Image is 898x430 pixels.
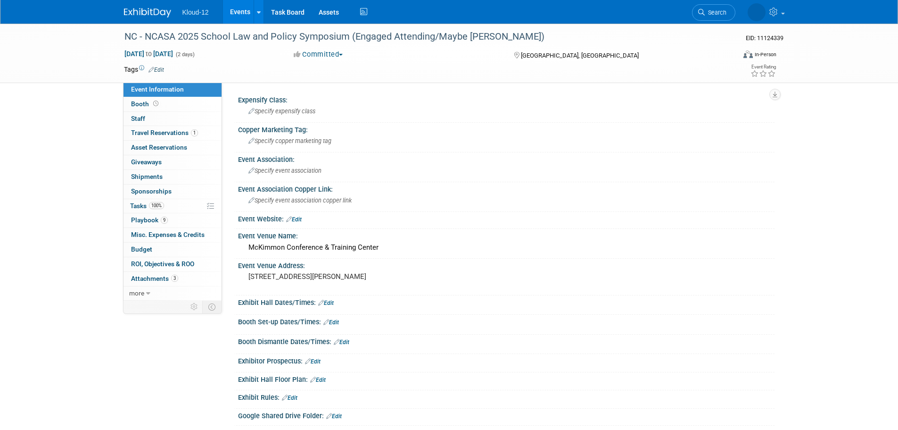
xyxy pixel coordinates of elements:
[124,243,222,257] a: Budget
[238,152,774,164] div: Event Association:
[124,257,222,271] a: ROI, Objectives & ROO
[245,240,767,255] div: McKimmon Conference & Training Center
[144,50,153,58] span: to
[238,182,774,194] div: Event Association Copper Link:
[238,123,774,135] div: Copper Marketing Tag:
[248,167,321,174] span: Specify event association
[186,301,203,313] td: Personalize Event Tab Strip
[748,3,766,21] img: Kelli Martines
[121,28,721,45] div: NC - NCASA 2025 School Law and Policy Symposium (Engaged Attending/Maybe [PERSON_NAME])
[124,83,222,97] a: Event Information
[131,187,172,195] span: Sponsorships
[191,129,198,136] span: 1
[131,100,160,108] span: Booth
[286,216,302,223] a: Edit
[124,287,222,301] a: more
[305,358,321,365] a: Edit
[334,339,349,346] a: Edit
[131,158,162,166] span: Giveaways
[238,409,774,421] div: Google Shared Drive Folder:
[323,319,339,326] a: Edit
[124,65,164,74] td: Tags
[248,197,352,204] span: Specify event association copper link
[131,275,178,282] span: Attachments
[248,272,451,281] pre: [STREET_ADDRESS][PERSON_NAME]
[131,216,168,224] span: Playbook
[131,173,163,180] span: Shipments
[124,8,171,17] img: ExhibitDay
[238,354,774,366] div: Exhibitor Prospectus:
[124,199,222,213] a: Tasks100%
[124,272,222,286] a: Attachments3
[151,100,160,107] span: Booth not reserved yet
[238,372,774,385] div: Exhibit Hall Floor Plan:
[129,289,144,297] span: more
[148,67,164,73] a: Edit
[124,126,222,140] a: Travel Reservations1
[131,143,187,151] span: Asset Reservations
[124,112,222,126] a: Staff
[124,50,173,58] span: [DATE] [DATE]
[326,413,342,420] a: Edit
[149,202,164,209] span: 100%
[238,295,774,308] div: Exhibit Hall Dates/Times:
[131,115,145,122] span: Staff
[238,259,774,270] div: Event Venue Address:
[248,137,331,144] span: Specify copper marketing tag
[130,202,164,210] span: Tasks
[131,260,194,268] span: ROI, Objectives & ROO
[124,97,222,111] a: Booth
[182,8,209,16] span: Kloud-12
[310,377,326,383] a: Edit
[131,85,184,93] span: Event Information
[238,212,774,224] div: Event Website:
[124,185,222,199] a: Sponsorships
[124,141,222,155] a: Asset Reservations
[238,335,774,347] div: Booth Dismantle Dates/Times:
[131,129,198,136] span: Travel Reservations
[171,275,178,282] span: 3
[238,229,774,241] div: Event Venue Name:
[202,301,222,313] td: Toggle Event Tabs
[692,4,735,21] a: Search
[238,93,774,105] div: Expensify Class:
[124,170,222,184] a: Shipments
[124,228,222,242] a: Misc. Expenses & Credits
[743,51,753,58] img: Format-Inperson.png
[124,213,222,228] a: Playbook9
[754,51,776,58] div: In-Person
[238,315,774,327] div: Booth Set-up Dates/Times:
[124,155,222,169] a: Giveaways
[161,217,168,224] span: 9
[318,300,334,306] a: Edit
[746,34,783,42] span: Event ID: 11124339
[248,108,315,115] span: Specify expensify class
[705,9,726,16] span: Search
[131,245,152,253] span: Budget
[521,52,639,59] span: [GEOGRAPHIC_DATA], [GEOGRAPHIC_DATA]
[175,51,195,58] span: (2 days)
[131,231,205,238] span: Misc. Expenses & Credits
[290,50,346,59] button: Committed
[680,49,777,63] div: Event Format
[238,390,774,403] div: Exhibit Rules:
[282,395,297,401] a: Edit
[750,65,776,69] div: Event Rating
